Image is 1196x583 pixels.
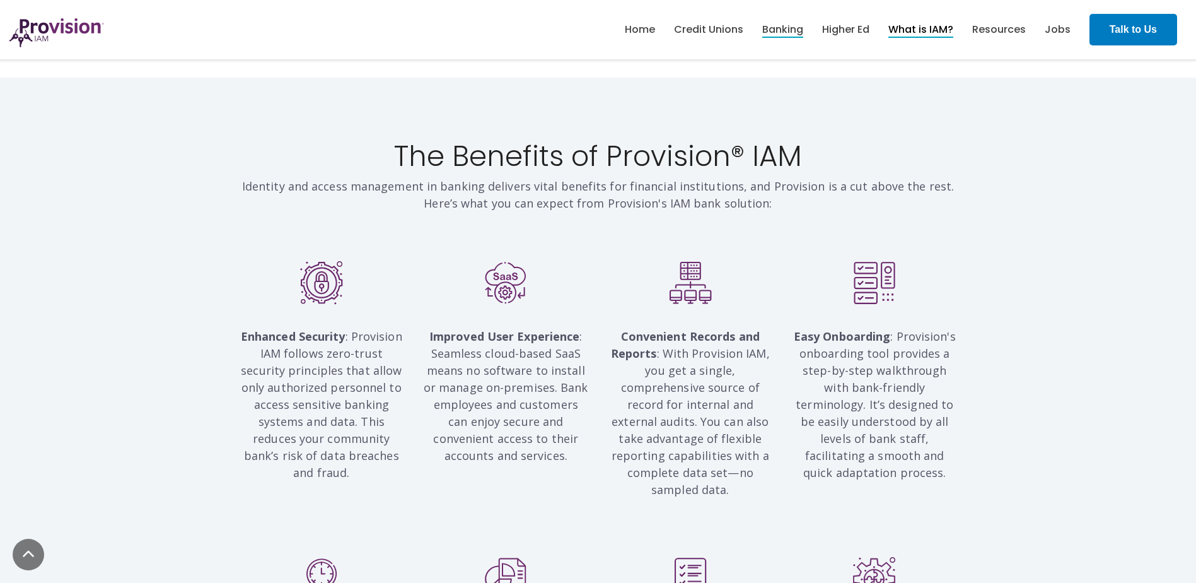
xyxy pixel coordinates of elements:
img: ProvisionIAM-Logo-Purple [9,18,104,47]
span: : Seamless cloud-based SaaS means no software to install or manage on-premises. Bank employees an... [424,329,588,463]
span: : Provision IAM follows zero-trust security principles that allow only authorized personnel to ac... [241,329,402,480]
a: Home [625,19,655,40]
a: Credit Unions [674,19,743,40]
strong: Easy Onboarding [794,329,891,344]
img: Single_Source [669,261,712,305]
a: Resources [972,19,1026,40]
strong: Improved User Experience [429,329,579,344]
strong: Enhanced Security [241,329,345,344]
a: Higher Ed [822,19,869,40]
strong: Convenient Records and Reports [611,329,760,361]
img: Onboarding_Dashboard [853,261,896,305]
img: Saas [484,261,527,305]
a: Banking [762,19,803,40]
p: : Provision's onboarding tool provides a step-by-step walkthrough with bank-friendly terminology.... [792,311,958,481]
img: security [300,261,343,305]
p: Identity and access management in banking delivers vital benefits for financial institutions, and... [239,178,958,212]
p: : With Provision IAM, you get a single, comprehensive source of record for internal and external ... [608,311,774,498]
nav: menu [615,9,1080,50]
h2: The Benefits of Provision® IAM [239,141,958,172]
a: Talk to Us [1089,14,1177,45]
a: Jobs [1045,19,1071,40]
a: What is IAM? [888,19,953,40]
strong: Talk to Us [1110,24,1157,35]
